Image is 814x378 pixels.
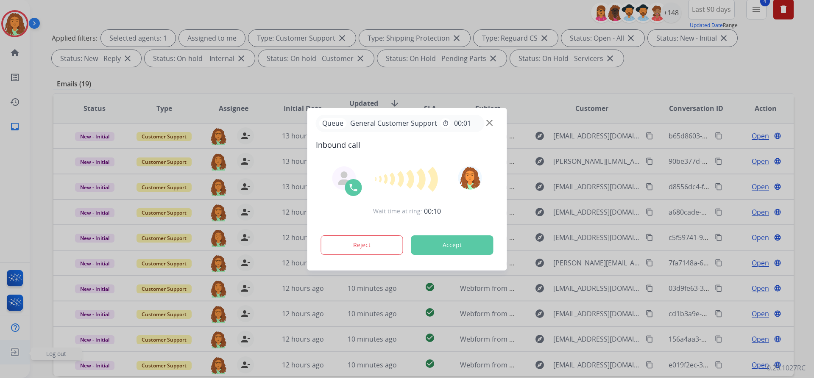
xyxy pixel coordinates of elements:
span: 00:01 [454,118,471,128]
span: General Customer Support [347,118,440,128]
p: 0.20.1027RC [767,363,806,373]
span: Wait time at ring: [373,207,422,215]
button: Reject [321,235,403,255]
mat-icon: timer [442,120,449,127]
img: agent-avatar [337,171,351,185]
p: Queue [319,118,347,129]
span: 00:10 [424,206,441,216]
img: call-icon [348,182,359,193]
span: Inbound call [316,139,499,151]
img: close-button [486,119,493,126]
button: Accept [411,235,493,255]
img: avatar [458,166,482,190]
